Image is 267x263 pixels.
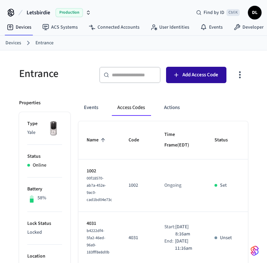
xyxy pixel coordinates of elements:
p: [DATE] 8:16am [175,223,198,238]
p: 58% [38,195,46,202]
div: Start: [164,223,175,238]
p: 4031 [87,220,112,227]
a: Entrance [35,40,54,47]
button: Actions [159,99,185,116]
img: SeamLogoGradient.69752ec5.svg [251,245,259,256]
button: Add Access Code [166,67,226,83]
p: Lock Status [27,220,62,227]
p: Location [27,253,62,260]
td: Ongoing [156,159,206,212]
div: Find by IDCtrl K [191,6,245,19]
span: Letsbirdie [27,9,50,17]
span: Code [129,135,148,145]
p: Online [33,162,46,169]
div: ant example [78,99,248,116]
p: [DATE] 11:16am [175,238,198,252]
span: Name [87,135,107,145]
a: Devices [1,21,37,33]
span: Ctrl K [226,9,240,16]
p: Type [27,120,62,127]
p: Battery [27,186,62,193]
p: 1002 [129,182,148,189]
p: 1002 [87,168,112,175]
div: End: [164,238,175,252]
a: Connected Accounts [83,21,145,33]
span: Add Access Code [182,71,218,79]
span: Time Frame(EDT) [164,129,198,151]
a: Events [195,21,228,33]
p: Locked [27,229,62,236]
span: Production [56,8,83,17]
a: ACS Systems [37,21,83,33]
span: b4222df4-5fa2-46ed-96a9-183fff8e8d0b [87,228,109,255]
img: Yale Assure Touchscreen Wifi Smart Lock, Satin Nickel, Front [45,120,62,137]
p: Properties [19,99,41,107]
a: User Identities [145,21,195,33]
button: DL [248,6,262,19]
span: Find by ID [204,9,224,16]
p: Set [220,182,227,189]
p: Yale [27,129,62,136]
p: Status [27,153,62,160]
span: DL [249,6,261,19]
p: Unset [220,234,232,242]
p: 4031 [129,234,148,242]
span: 00f18570-ab7a-452e-9ac0-cad1bd04e73c [87,175,112,203]
span: Status [214,135,237,145]
h5: Entrance [19,67,91,81]
button: Access Codes [112,99,150,116]
button: Events [78,99,104,116]
a: Devices [5,40,21,47]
